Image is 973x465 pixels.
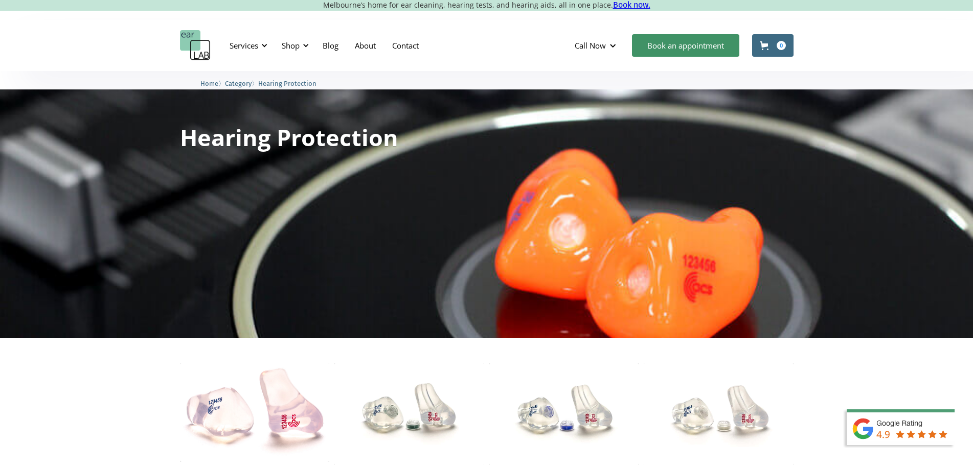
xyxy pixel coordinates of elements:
li: 〉 [200,78,225,89]
a: Open cart [752,34,794,57]
div: Services [230,40,258,51]
a: Blog [314,31,347,60]
div: Services [223,30,270,61]
a: Contact [384,31,427,60]
a: home [180,30,211,61]
span: Category [225,80,252,87]
a: Hearing Protection [258,78,316,88]
img: Total Block [180,363,330,462]
a: Home [200,78,218,88]
div: Call Now [567,30,627,61]
div: Shop [276,30,312,61]
a: Category [225,78,252,88]
a: Book an appointment [632,34,739,57]
h1: Hearing Protection [180,126,398,149]
span: Home [200,80,218,87]
span: Hearing Protection [258,80,316,87]
li: 〉 [225,78,258,89]
div: 0 [777,41,786,50]
a: About [347,31,384,60]
div: Call Now [575,40,606,51]
div: Shop [282,40,300,51]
